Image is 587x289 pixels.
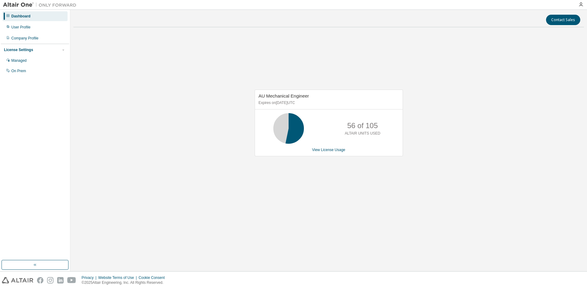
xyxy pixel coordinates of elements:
[11,58,27,63] div: Managed
[259,100,397,106] p: Expires on [DATE] UTC
[312,148,345,152] a: View License Usage
[47,277,54,283] img: instagram.svg
[3,2,79,8] img: Altair One
[37,277,43,283] img: facebook.svg
[2,277,33,283] img: altair_logo.svg
[259,93,309,98] span: AU Mechanical Engineer
[57,277,64,283] img: linkedin.svg
[11,36,39,41] div: Company Profile
[82,280,168,285] p: © 2025 Altair Engineering, Inc. All Rights Reserved.
[4,47,33,52] div: License Settings
[11,14,31,19] div: Dashboard
[67,277,76,283] img: youtube.svg
[347,120,378,131] p: 56 of 105
[138,275,168,280] div: Cookie Consent
[11,25,31,30] div: User Profile
[345,131,380,136] p: ALTAIR UNITS USED
[82,275,98,280] div: Privacy
[11,69,26,73] div: On Prem
[98,275,138,280] div: Website Terms of Use
[546,15,580,25] button: Contact Sales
